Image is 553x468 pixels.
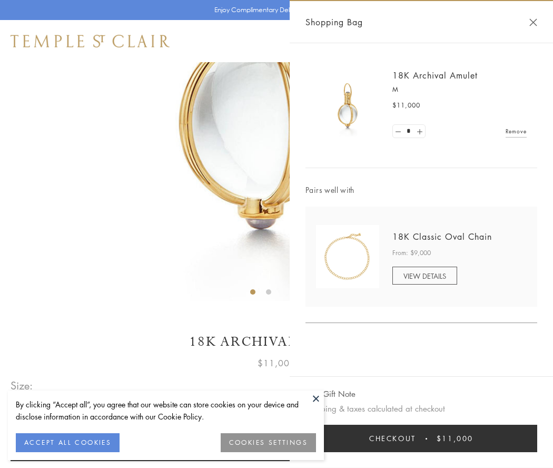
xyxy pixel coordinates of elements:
[305,425,537,452] button: Checkout $11,000
[214,5,334,15] p: Enjoy Complimentary Delivery & Returns
[316,225,379,288] img: N88865-OV18
[392,267,457,285] a: VIEW DETAILS
[392,100,420,111] span: $11,000
[221,433,316,452] button: COOKIES SETTINGS
[393,125,403,138] a: Set quantity to 0
[506,125,527,137] a: Remove
[392,70,478,81] a: 18K Archival Amulet
[403,271,446,281] span: VIEW DETAILS
[437,433,473,444] span: $11,000
[414,125,424,138] a: Set quantity to 2
[392,231,492,242] a: 18K Classic Oval Chain
[392,84,527,95] p: M
[305,184,537,196] span: Pairs well with
[11,35,170,47] img: Temple St. Clair
[305,15,363,29] span: Shopping Bag
[392,248,431,258] span: From: $9,000
[16,398,316,423] div: By clicking “Accept all”, you agree that our website can store cookies on your device and disclos...
[305,387,355,401] button: Add Gift Note
[16,433,120,452] button: ACCEPT ALL COOKIES
[11,377,34,394] span: Size:
[529,18,537,26] button: Close Shopping Bag
[316,74,379,137] img: 18K Archival Amulet
[11,333,542,351] h1: 18K Archival Amulet
[369,433,416,444] span: Checkout
[258,356,295,370] span: $11,000
[305,402,537,415] p: Shipping & taxes calculated at checkout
